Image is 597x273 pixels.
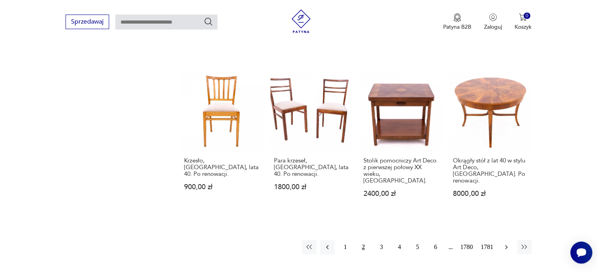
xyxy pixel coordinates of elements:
button: 4 [393,240,407,254]
button: 6 [429,240,443,254]
h3: Para krzeseł, [GEOGRAPHIC_DATA], lata 40. Po renowacji. [274,157,349,177]
button: Patyna B2B [443,13,471,31]
button: Szukaj [204,17,213,26]
p: 8000,00 zł [453,190,528,197]
a: Krzesło, Polska, lata 40. Po renowacji.Krzesło, [GEOGRAPHIC_DATA], lata 40. Po renowacji.900,00 zł [181,69,262,212]
button: 1781 [479,240,495,254]
button: Sprzedawaj [66,15,109,29]
button: 3 [374,240,389,254]
div: 0 [524,13,530,19]
p: 900,00 zł [184,184,259,190]
h3: Stolik pomocniczy Art Deco z pierwszej połowy XX wieku, [GEOGRAPHIC_DATA]. [363,157,438,184]
button: 0Koszyk [515,13,531,31]
button: Zaloguj [484,13,502,31]
button: 1 [338,240,352,254]
button: 2 [356,240,371,254]
iframe: Smartsupp widget button [570,242,592,264]
h3: Okrągły stół z lat 40 w stylu Art Deco, [GEOGRAPHIC_DATA]. Po renowacji. [453,157,528,184]
img: Patyna - sklep z meblami i dekoracjami vintage [289,9,313,33]
button: 5 [411,240,425,254]
img: Ikona koszyka [519,13,527,21]
button: 1780 [458,240,475,254]
img: Ikonka użytkownika [489,13,497,21]
p: 1800,00 zł [274,184,349,190]
p: Zaloguj [484,23,502,31]
img: Ikona medalu [453,13,461,22]
a: Okrągły stół z lat 40 w stylu Art Deco, Polska. Po renowacji.Okrągły stół z lat 40 w stylu Art De... [449,69,531,212]
p: 2400,00 zł [363,190,438,197]
a: Sprzedawaj [66,20,109,25]
p: Koszyk [515,23,531,31]
a: Ikona medaluPatyna B2B [443,13,471,31]
p: Patyna B2B [443,23,471,31]
a: Stolik pomocniczy Art Deco z pierwszej połowy XX wieku, Polska.Stolik pomocniczy Art Deco z pierw... [360,69,442,212]
h3: Krzesło, [GEOGRAPHIC_DATA], lata 40. Po renowacji. [184,157,259,177]
a: Para krzeseł, Polska, lata 40. Po renowacji.Para krzeseł, [GEOGRAPHIC_DATA], lata 40. Po renowacj... [270,69,352,212]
